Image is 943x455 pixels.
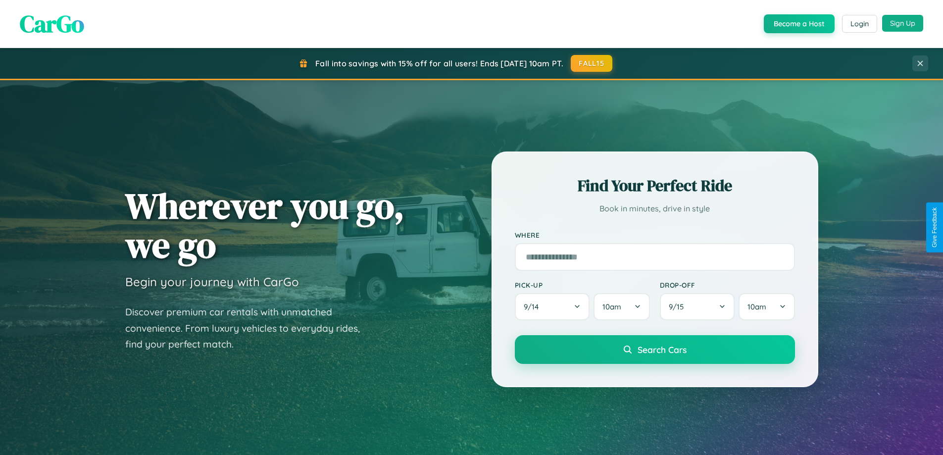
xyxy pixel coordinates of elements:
button: Sign Up [882,15,923,32]
button: 10am [594,293,649,320]
div: Give Feedback [931,207,938,248]
h1: Wherever you go, we go [125,186,404,264]
span: Fall into savings with 15% off for all users! Ends [DATE] 10am PT. [315,58,563,68]
p: Discover premium car rentals with unmatched convenience. From luxury vehicles to everyday rides, ... [125,304,373,353]
button: FALL15 [571,55,612,72]
span: 9 / 14 [524,302,544,311]
button: Become a Host [764,14,835,33]
label: Drop-off [660,281,795,289]
span: CarGo [20,7,84,40]
span: 9 / 15 [669,302,689,311]
button: Login [842,15,877,33]
button: Search Cars [515,335,795,364]
button: 9/15 [660,293,735,320]
h2: Find Your Perfect Ride [515,175,795,197]
p: Book in minutes, drive in style [515,202,795,216]
span: 10am [602,302,621,311]
button: 10am [739,293,794,320]
span: 10am [747,302,766,311]
label: Where [515,231,795,239]
button: 9/14 [515,293,590,320]
label: Pick-up [515,281,650,289]
span: Search Cars [638,344,687,355]
h3: Begin your journey with CarGo [125,274,299,289]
